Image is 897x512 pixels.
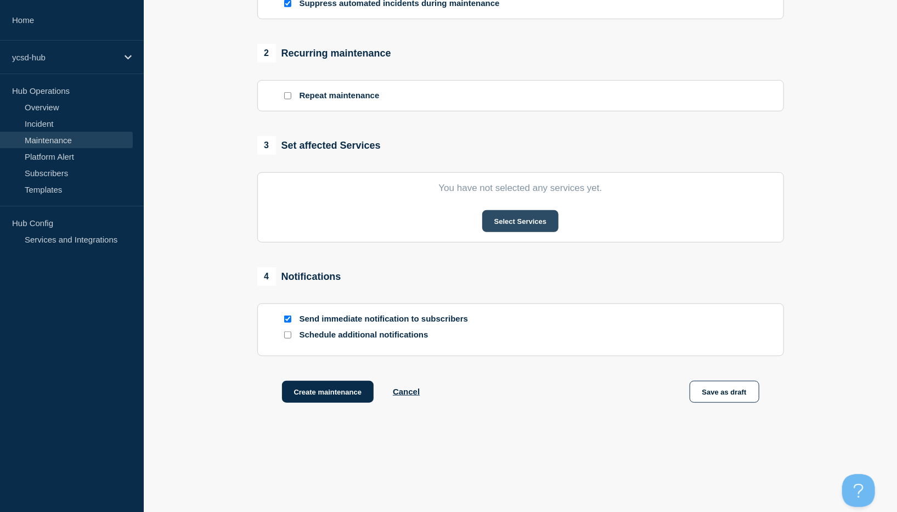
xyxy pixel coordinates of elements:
[257,136,381,155] div: Set affected Services
[257,267,341,286] div: Notifications
[690,381,759,403] button: Save as draft
[257,44,391,63] div: Recurring maintenance
[284,331,291,339] input: Schedule additional notifications
[257,267,276,286] span: 4
[12,53,117,62] p: ycsd-hub
[257,44,276,63] span: 2
[284,316,291,323] input: Send immediate notification to subscribers
[282,381,374,403] button: Create maintenance
[300,91,380,101] p: Repeat maintenance
[257,136,276,155] span: 3
[842,474,875,507] iframe: Help Scout Beacon - Open
[282,183,759,194] p: You have not selected any services yet.
[300,314,475,324] p: Send immediate notification to subscribers
[300,330,475,340] p: Schedule additional notifications
[284,92,291,99] input: Repeat maintenance
[393,387,420,396] button: Cancel
[482,210,558,232] button: Select Services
